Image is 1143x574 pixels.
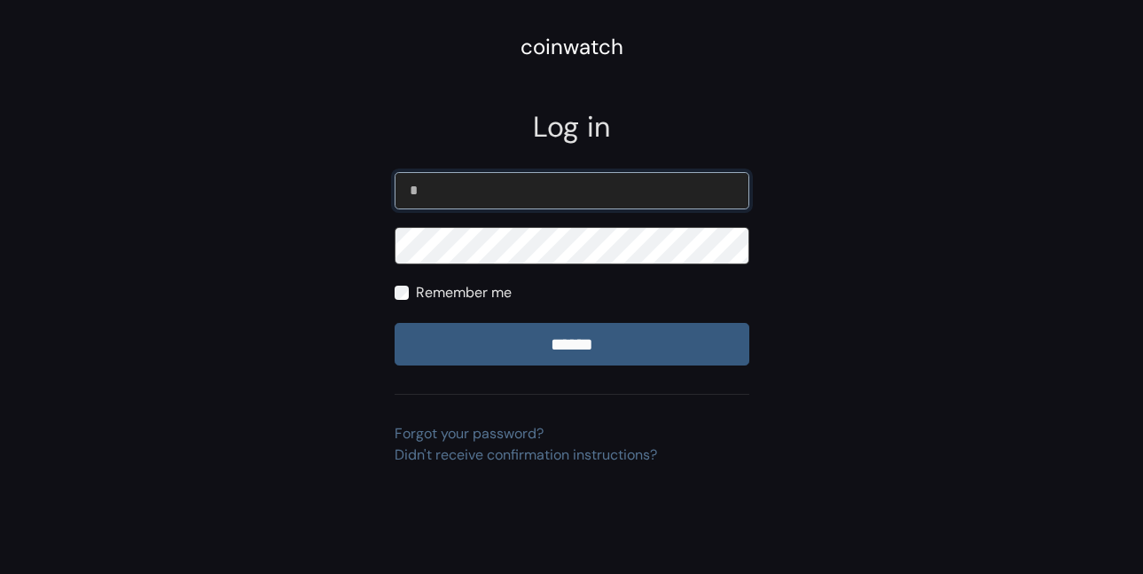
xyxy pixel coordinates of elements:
[521,31,623,63] div: coinwatch
[416,282,512,303] label: Remember me
[521,40,623,59] a: coinwatch
[395,424,544,443] a: Forgot your password?
[395,445,657,464] a: Didn't receive confirmation instructions?
[395,110,749,144] h2: Log in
